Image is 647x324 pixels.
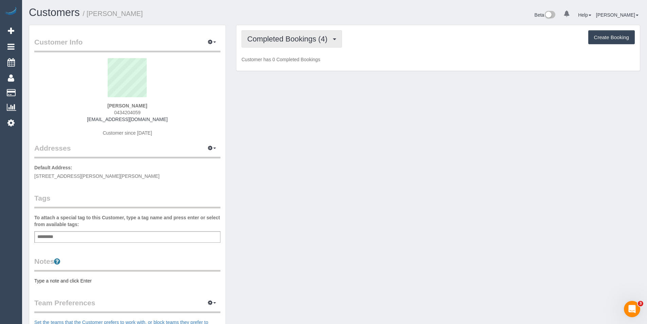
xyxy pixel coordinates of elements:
label: To attach a special tag to this Customer, type a tag name and press enter or select from availabl... [34,214,220,228]
img: Automaid Logo [4,7,18,16]
span: Completed Bookings (4) [247,35,331,43]
button: Completed Bookings (4) [241,30,342,48]
a: [EMAIL_ADDRESS][DOMAIN_NAME] [87,117,167,122]
small: / [PERSON_NAME] [83,10,143,17]
pre: Type a note and click Enter [34,277,220,284]
a: Customers [29,6,80,18]
legend: Tags [34,193,220,208]
legend: Team Preferences [34,298,220,313]
p: Customer has 0 Completed Bookings [241,56,635,63]
button: Create Booking [588,30,635,45]
a: Beta [535,12,556,18]
img: New interface [544,11,555,20]
span: [STREET_ADDRESS][PERSON_NAME][PERSON_NAME] [34,173,160,179]
span: 0434204059 [114,110,141,115]
iframe: Intercom live chat [624,301,640,317]
a: Help [578,12,591,18]
legend: Customer Info [34,37,220,52]
strong: [PERSON_NAME] [107,103,147,108]
span: Customer since [DATE] [103,130,152,136]
a: [PERSON_NAME] [596,12,639,18]
label: Default Address: [34,164,72,171]
span: 3 [638,301,643,306]
legend: Notes [34,256,220,272]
